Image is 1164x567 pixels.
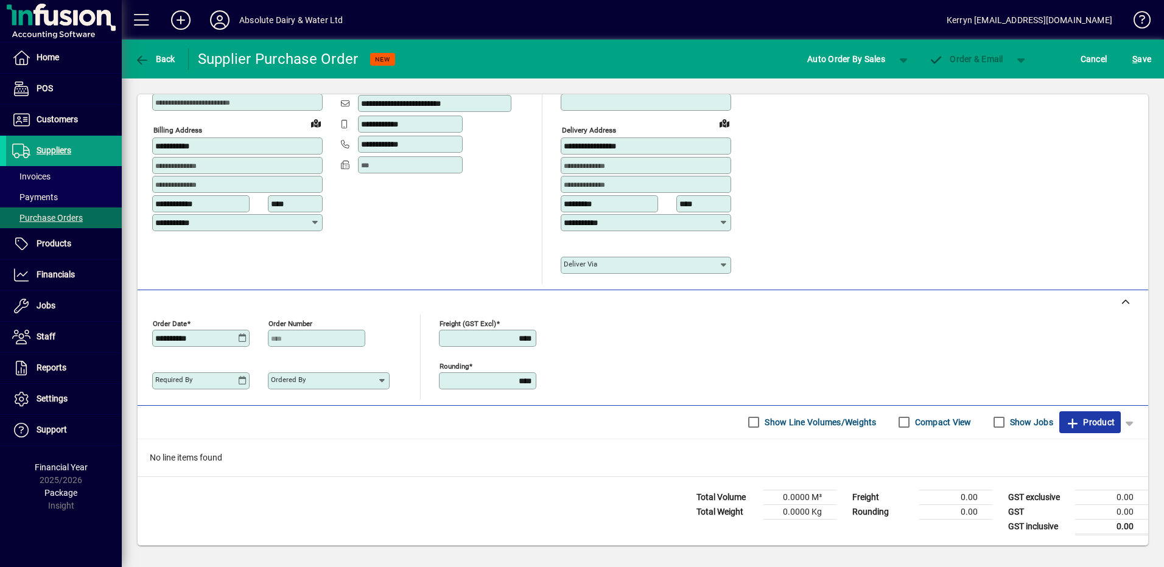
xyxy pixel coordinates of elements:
a: Support [6,415,122,445]
td: GST [1002,504,1075,519]
mat-label: Ordered by [271,375,306,384]
td: 0.00 [1075,490,1148,504]
a: Customers [6,105,122,135]
span: Order & Email [929,54,1003,64]
span: Cancel [1081,49,1107,69]
td: GST exclusive [1002,490,1075,504]
button: Back [131,48,178,70]
td: 0.00 [1075,519,1148,534]
div: No line items found [138,439,1148,476]
span: Back [135,54,175,64]
button: Cancel [1078,48,1110,70]
span: Suppliers [37,145,71,155]
span: Staff [37,332,55,341]
a: Payments [6,187,122,207]
a: Invoices [6,166,122,187]
mat-label: Order date [153,319,187,327]
div: Supplier Purchase Order [198,49,359,69]
span: Home [37,52,59,62]
mat-label: Order number [268,319,312,327]
span: Payments [12,192,58,202]
td: 0.00 [919,504,992,519]
mat-label: Rounding [440,361,469,370]
span: Jobs [37,301,55,310]
span: Products [37,238,71,248]
a: Products [6,229,122,259]
label: Show Line Volumes/Weights [762,416,876,428]
td: Freight [846,490,919,504]
a: Financials [6,260,122,290]
app-page-header-button: Back [122,48,189,70]
span: Reports [37,363,66,372]
span: Invoices [12,172,51,181]
td: Rounding [846,504,919,519]
td: 0.00 [1075,504,1148,519]
a: Settings [6,384,122,414]
span: Purchase Orders [12,213,83,223]
td: 0.0000 Kg [763,504,836,519]
a: View on map [306,113,326,133]
button: Add [161,9,200,31]
a: View on map [715,113,734,133]
a: Home [6,43,122,73]
span: Support [37,425,67,434]
span: S [1132,54,1137,64]
a: Knowledge Base [1124,2,1149,42]
mat-label: Freight (GST excl) [440,319,496,327]
span: Auto Order By Sales [807,49,885,69]
button: Profile [200,9,239,31]
td: Total Weight [690,504,763,519]
div: Absolute Dairy & Water Ltd [239,10,343,30]
a: Jobs [6,291,122,321]
span: Financials [37,270,75,279]
span: Product [1065,412,1115,432]
td: GST inclusive [1002,519,1075,534]
mat-label: Required by [155,375,192,384]
td: Total Volume [690,490,763,504]
a: Staff [6,322,122,352]
button: Order & Email [923,48,1009,70]
td: 0.0000 M³ [763,490,836,504]
label: Show Jobs [1008,416,1053,428]
a: Purchase Orders [6,207,122,228]
div: Kerryn [EMAIL_ADDRESS][DOMAIN_NAME] [947,10,1112,30]
span: POS [37,83,53,93]
a: POS [6,74,122,104]
span: Package [44,488,77,498]
span: Settings [37,394,68,403]
button: Product [1059,411,1121,433]
a: Reports [6,353,122,383]
span: Customers [37,114,78,124]
button: Save [1129,48,1154,70]
td: 0.00 [919,490,992,504]
button: Auto Order By Sales [801,48,891,70]
label: Compact View [913,416,972,428]
mat-label: Deliver via [564,260,597,268]
span: Financial Year [35,462,88,472]
span: NEW [375,55,390,63]
span: ave [1132,49,1151,69]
